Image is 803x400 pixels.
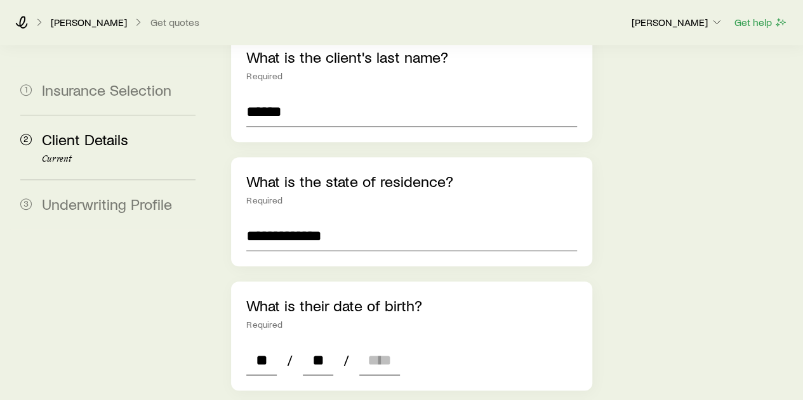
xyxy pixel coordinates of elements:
p: [PERSON_NAME] [51,16,127,29]
span: / [282,351,298,369]
span: Underwriting Profile [42,195,172,213]
p: What is their date of birth? [246,297,576,314]
div: Required [246,195,576,205]
span: 3 [20,198,32,210]
div: Required [246,319,576,330]
button: [PERSON_NAME] [631,15,724,30]
span: 2 [20,134,32,145]
span: Insurance Selection [42,81,171,99]
button: Get help [734,15,788,30]
span: / [338,351,354,369]
span: 1 [20,84,32,96]
p: What is the state of residence? [246,172,576,190]
span: Client Details [42,130,128,148]
p: Current [42,154,196,164]
p: [PERSON_NAME] [632,16,723,29]
p: What is the client's last name? [246,48,576,66]
button: Get quotes [150,16,200,29]
div: Required [246,71,576,81]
